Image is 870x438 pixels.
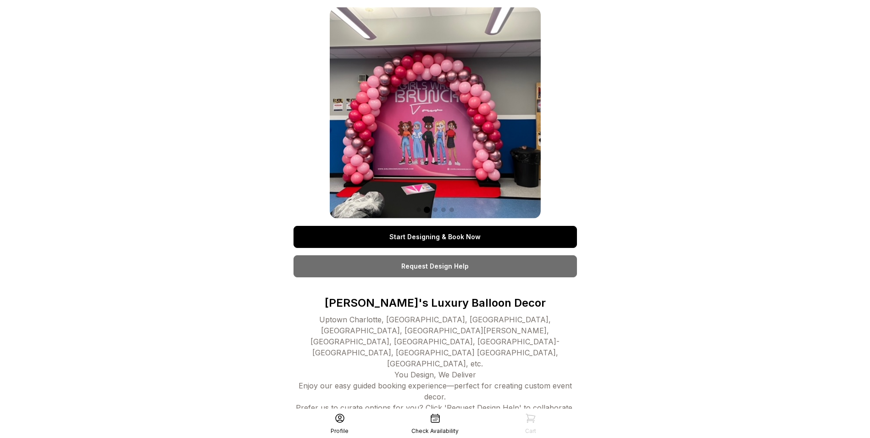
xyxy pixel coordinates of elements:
[411,427,459,435] div: Check Availability
[331,427,349,435] div: Profile
[294,296,577,310] p: [PERSON_NAME]'s Luxury Balloon Decor
[294,255,577,277] a: Request Design Help
[294,314,577,435] div: Uptown Charlotte, [GEOGRAPHIC_DATA], [GEOGRAPHIC_DATA], [GEOGRAPHIC_DATA], [GEOGRAPHIC_DATA][PERS...
[294,226,577,248] a: Start Designing & Book Now
[525,427,536,435] div: Cart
